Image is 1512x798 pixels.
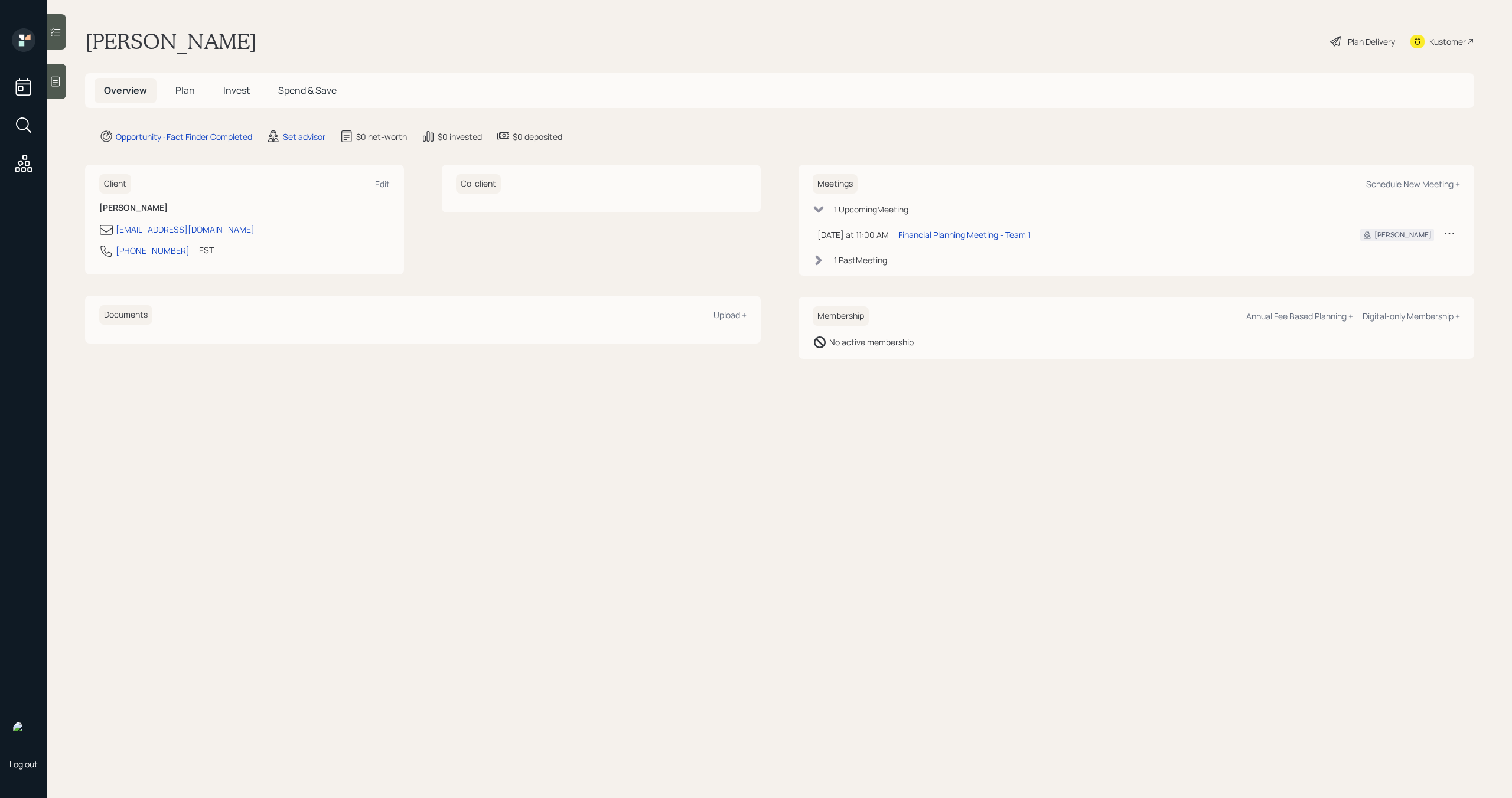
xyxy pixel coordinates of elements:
[223,84,250,97] span: Invest
[438,130,482,143] div: $0 invested
[834,254,887,266] div: 1 Past Meeting
[278,84,337,97] span: Spend & Save
[813,306,869,326] h6: Membership
[898,228,1031,241] div: Financial Planning Meeting - Team 1
[175,84,195,97] span: Plan
[116,130,252,143] div: Opportunity · Fact Finder Completed
[9,758,38,770] div: Log out
[99,305,152,325] h6: Documents
[1363,310,1460,322] div: Digital-only Membership +
[356,130,407,143] div: $0 net-worth
[199,244,214,256] div: EST
[283,130,325,143] div: Set advisor
[1429,35,1466,48] div: Kustomer
[116,223,255,236] div: [EMAIL_ADDRESS][DOMAIN_NAME]
[713,309,747,320] div: Upload +
[99,174,131,194] h6: Client
[1366,178,1460,189] div: Schedule New Meeting +
[104,84,147,97] span: Overview
[834,203,908,215] div: 1 Upcoming Meeting
[375,178,390,189] div: Edit
[513,130,562,143] div: $0 deposited
[1374,230,1432,240] div: [PERSON_NAME]
[12,721,35,744] img: michael-russo-headshot.png
[1348,35,1395,48] div: Plan Delivery
[99,203,390,213] h6: [PERSON_NAME]
[813,174,858,194] h6: Meetings
[829,336,914,348] div: No active membership
[817,228,889,241] div: [DATE] at 11:00 AM
[456,174,501,194] h6: Co-client
[116,244,190,257] div: [PHONE_NUMBER]
[85,28,257,54] h1: [PERSON_NAME]
[1246,310,1353,322] div: Annual Fee Based Planning +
